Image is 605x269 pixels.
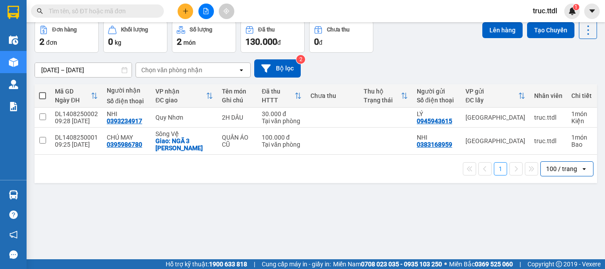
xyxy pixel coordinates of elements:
[35,63,132,77] input: Select a date range.
[571,141,598,148] div: Bao
[49,6,153,16] input: Tìm tên, số ĐT hoặc mã đơn
[198,4,214,19] button: file-add
[121,27,148,33] div: Khối lượng
[9,211,18,219] span: question-circle
[107,110,147,117] div: NHI
[190,27,212,33] div: Số lượng
[461,84,530,108] th: Toggle SortBy
[475,261,513,268] strong: 0369 525 060
[9,250,18,259] span: message
[9,35,18,45] img: warehouse-icon
[155,130,213,137] div: Sông Vệ
[172,21,236,53] button: Số lượng2món
[361,261,442,268] strong: 0708 023 035 - 0935 103 250
[534,92,562,99] div: Nhân viên
[257,84,306,108] th: Toggle SortBy
[141,66,202,74] div: Chọn văn phòng nhận
[55,97,91,104] div: Ngày ĐH
[584,4,600,19] button: caret-down
[556,261,562,267] span: copyright
[465,137,525,144] div: [GEOGRAPHIC_DATA]
[573,4,579,10] sup: 1
[107,141,142,148] div: 0395986780
[245,36,277,47] span: 130.000
[465,88,518,95] div: VP gửi
[526,5,564,16] span: truc.ttdl
[155,88,206,95] div: VP nhận
[155,114,213,121] div: Quy Nhơn
[571,134,598,141] div: 1 món
[546,164,577,173] div: 100 / trang
[571,92,598,99] div: Chi tiết
[107,117,142,125] div: 0393234917
[222,97,253,104] div: Ghi chú
[223,8,229,14] span: aim
[568,7,576,15] img: icon-new-feature
[520,259,521,269] span: |
[527,22,574,38] button: Tạo Chuyến
[417,88,457,95] div: Người gửi
[182,8,189,14] span: plus
[254,259,255,269] span: |
[209,261,247,268] strong: 1900 633 818
[534,137,562,144] div: truc.ttdl
[52,27,77,33] div: Đơn hàng
[314,36,319,47] span: 0
[37,8,43,14] span: search
[417,117,452,125] div: 0945943615
[219,4,234,19] button: aim
[417,134,457,141] div: NHI
[9,102,18,111] img: solution-icon
[177,36,182,47] span: 2
[35,21,99,53] button: Đơn hàng2đơn
[482,22,523,38] button: Lên hàng
[574,4,578,10] span: 1
[9,230,18,239] span: notification
[262,141,302,148] div: Tại văn phòng
[262,97,295,104] div: HTTT
[9,80,18,89] img: warehouse-icon
[151,84,217,108] th: Toggle SortBy
[262,110,302,117] div: 30.000 đ
[155,97,206,104] div: ĐC giao
[262,117,302,125] div: Tại văn phòng
[258,27,275,33] div: Đã thu
[444,262,447,266] span: ⚪️
[465,114,525,121] div: [GEOGRAPHIC_DATA]
[55,141,98,148] div: 09:25 [DATE]
[107,134,147,141] div: CHÚ MAY
[417,141,452,148] div: 0383168959
[449,259,513,269] span: Miền Bắc
[178,4,193,19] button: plus
[115,39,121,46] span: kg
[9,190,18,199] img: warehouse-icon
[203,8,209,14] span: file-add
[254,59,301,78] button: Bộ lọc
[55,134,98,141] div: DL1408250001
[296,55,305,64] sup: 2
[319,39,322,46] span: đ
[581,165,588,172] svg: open
[262,259,331,269] span: Cung cấp máy in - giấy in:
[222,114,253,121] div: 2H DÂU
[222,134,253,148] div: QUẦN ÁO CŨ
[183,39,196,46] span: món
[494,162,507,175] button: 1
[571,110,598,117] div: 1 món
[417,110,457,117] div: LÝ
[262,134,302,141] div: 100.000 đ
[277,39,281,46] span: đ
[50,84,102,108] th: Toggle SortBy
[55,110,98,117] div: DL1408250002
[359,84,412,108] th: Toggle SortBy
[9,58,18,67] img: warehouse-icon
[364,97,401,104] div: Trạng thái
[103,21,167,53] button: Khối lượng0kg
[8,6,19,19] img: logo-vxr
[333,259,442,269] span: Miền Nam
[465,97,518,104] div: ĐC lấy
[39,36,44,47] span: 2
[166,259,247,269] span: Hỗ trợ kỹ thuật:
[310,92,355,99] div: Chưa thu
[155,137,213,152] div: Giao: NGÃ 3 THANH LONG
